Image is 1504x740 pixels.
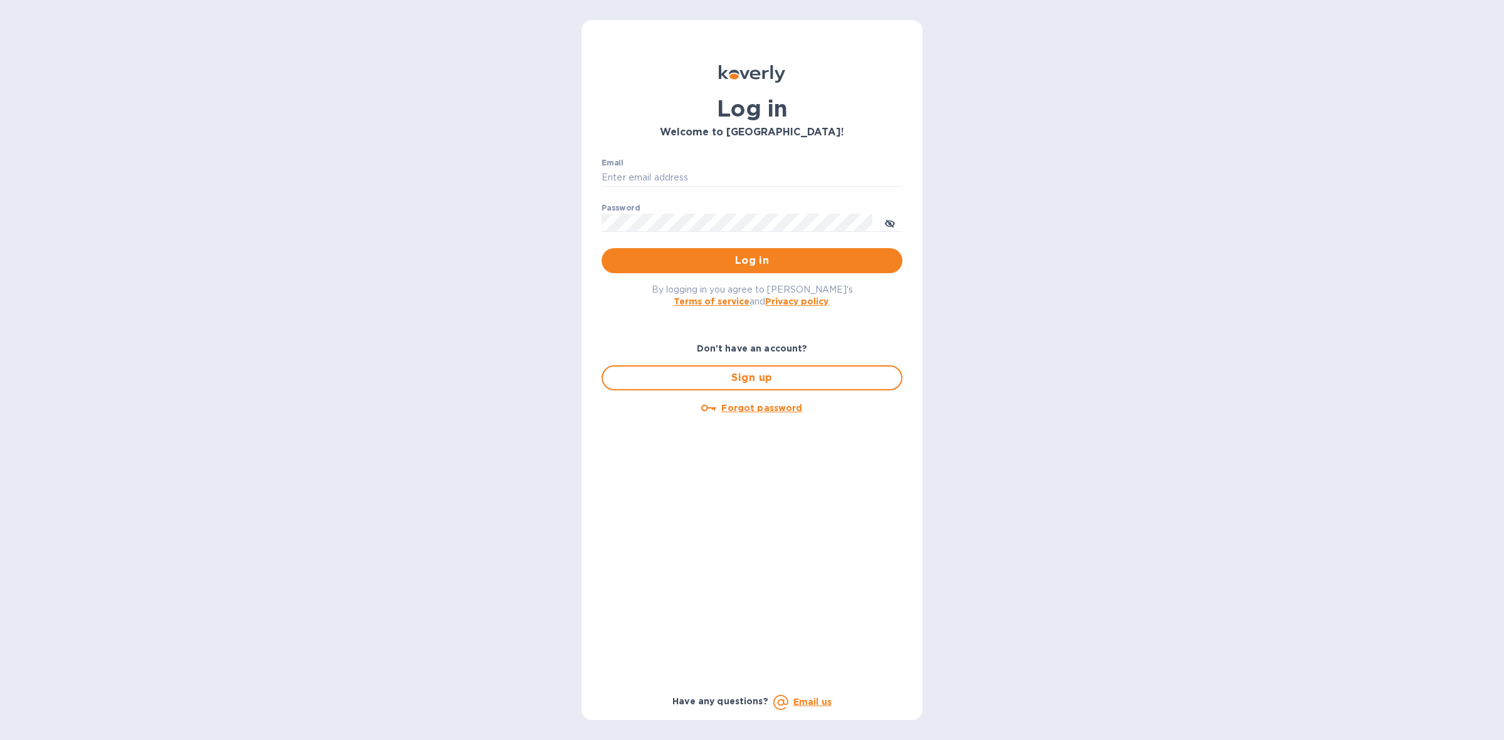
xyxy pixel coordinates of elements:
[602,365,902,390] button: Sign up
[719,65,785,83] img: Koverly
[602,127,902,138] h3: Welcome to [GEOGRAPHIC_DATA]!
[602,95,902,122] h1: Log in
[793,697,832,707] a: Email us
[721,403,802,413] u: Forgot password
[697,343,808,353] b: Don't have an account?
[674,296,749,306] a: Terms of service
[765,296,828,306] a: Privacy policy
[602,169,902,187] input: Enter email address
[602,159,624,167] label: Email
[877,210,902,235] button: toggle password visibility
[652,284,853,306] span: By logging in you agree to [PERSON_NAME]'s and .
[613,370,891,385] span: Sign up
[612,253,892,268] span: Log in
[602,248,902,273] button: Log in
[672,696,768,706] b: Have any questions?
[602,204,640,212] label: Password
